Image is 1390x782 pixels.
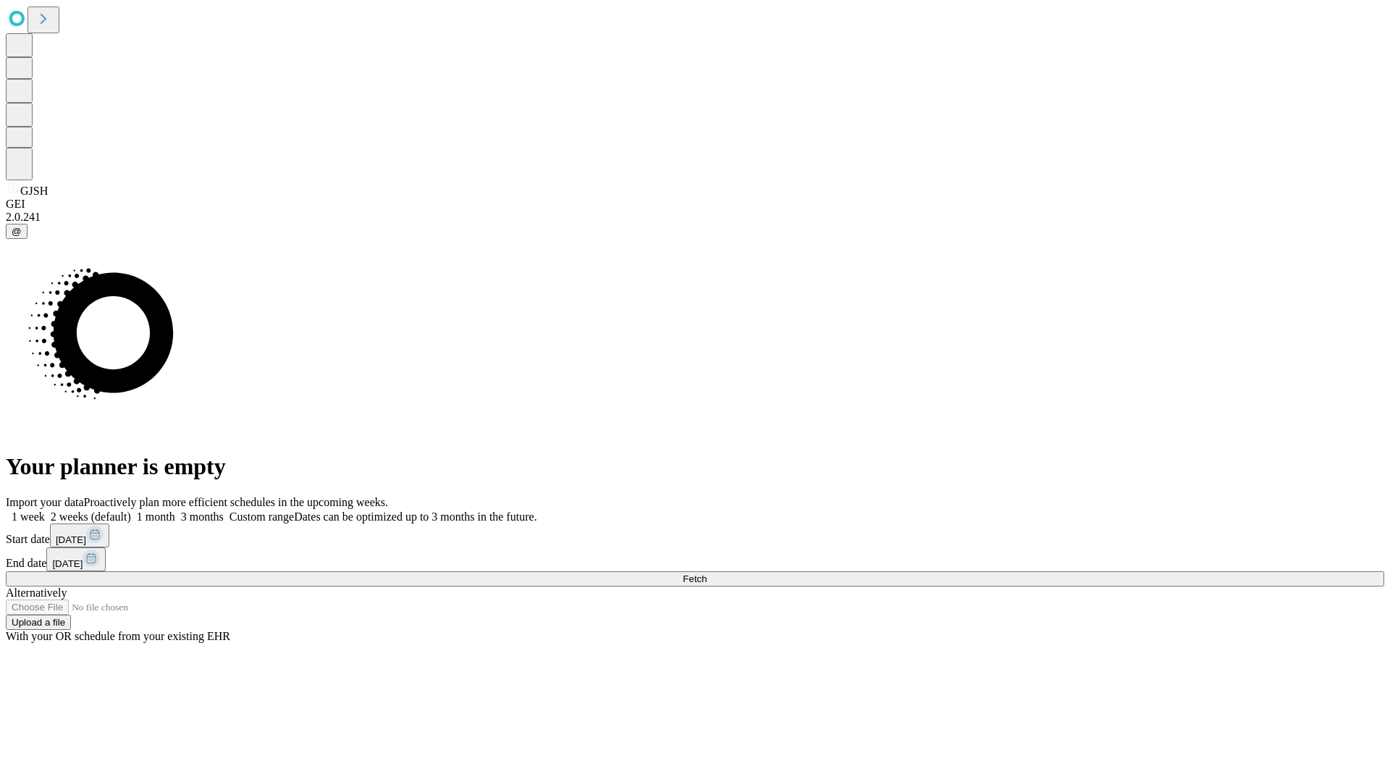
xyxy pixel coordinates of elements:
span: GJSH [20,185,48,197]
button: [DATE] [46,547,106,571]
span: Dates can be optimized up to 3 months in the future. [294,510,536,523]
div: 2.0.241 [6,211,1384,224]
span: Alternatively [6,586,67,599]
div: Start date [6,524,1384,547]
button: Fetch [6,571,1384,586]
span: 2 weeks (default) [51,510,131,523]
div: End date [6,547,1384,571]
span: @ [12,226,22,237]
span: Proactively plan more efficient schedules in the upcoming weeks. [84,496,388,508]
span: With your OR schedule from your existing EHR [6,630,230,642]
span: Custom range [229,510,294,523]
span: [DATE] [56,534,86,545]
span: 1 week [12,510,45,523]
span: 1 month [137,510,175,523]
span: Import your data [6,496,84,508]
button: Upload a file [6,615,71,630]
div: GEI [6,198,1384,211]
button: [DATE] [50,524,109,547]
h1: Your planner is empty [6,453,1384,480]
span: Fetch [683,573,707,584]
button: @ [6,224,28,239]
span: 3 months [181,510,224,523]
span: [DATE] [52,558,83,569]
